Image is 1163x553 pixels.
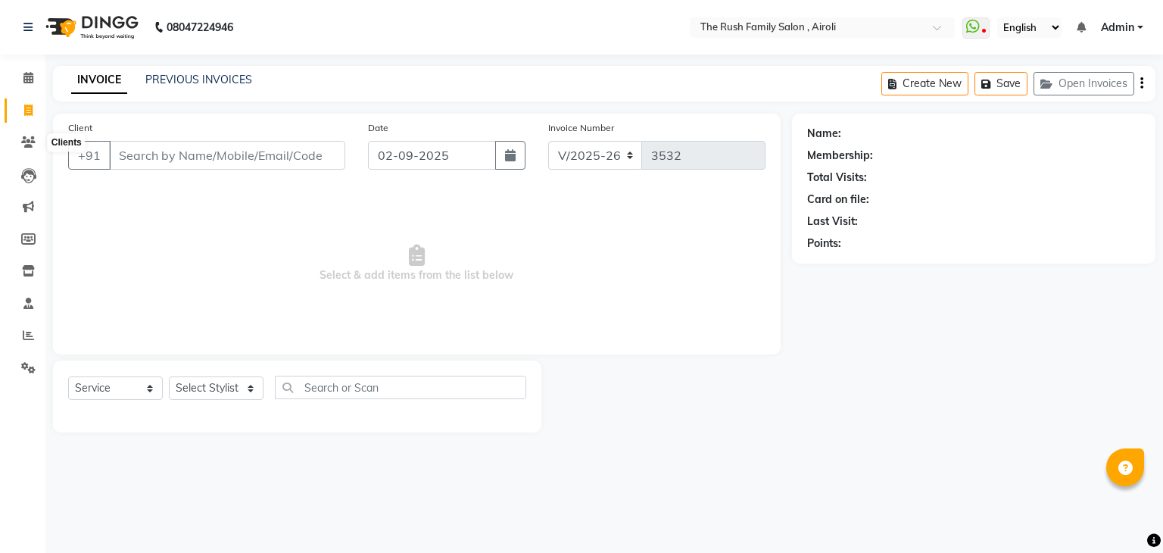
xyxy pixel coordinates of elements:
button: Create New [881,72,968,95]
div: Last Visit: [807,214,858,230]
b: 08047224946 [167,6,233,48]
label: Date [368,121,388,135]
iframe: chat widget [1099,492,1148,538]
div: Card on file: [807,192,869,208]
input: Search by Name/Mobile/Email/Code [109,141,345,170]
div: Points: [807,236,841,252]
span: Select & add items from the list below [68,188,765,339]
input: Search or Scan [275,376,526,399]
button: +91 [68,141,111,170]
div: Clients [48,134,86,152]
img: logo [39,6,142,48]
div: Membership: [807,148,873,164]
div: Total Visits: [807,170,867,186]
span: Admin [1101,20,1134,36]
a: INVOICE [71,67,127,94]
label: Invoice Number [548,121,614,135]
button: Open Invoices [1034,72,1134,95]
a: PREVIOUS INVOICES [145,73,252,86]
div: Name: [807,126,841,142]
button: Save [974,72,1027,95]
label: Client [68,121,92,135]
